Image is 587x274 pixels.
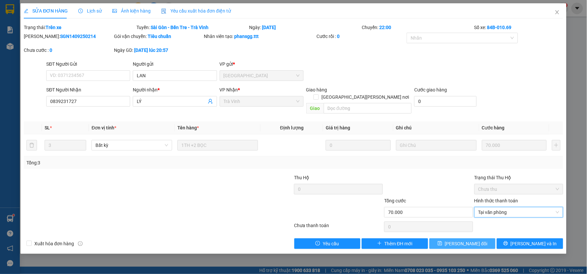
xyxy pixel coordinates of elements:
[315,241,320,246] span: exclamation-circle
[377,241,382,246] span: plus
[235,34,259,39] b: phansgg.ttt
[438,241,442,246] span: save
[6,6,73,20] div: [GEOGRAPHIC_DATA]
[262,25,276,30] b: [DATE]
[24,8,68,14] span: SỬA ĐƠN HÀNG
[429,238,496,249] button: save[PERSON_NAME] đổi
[177,140,258,151] input: VD: Bàn, Ghế
[552,140,560,151] button: plus
[396,140,477,151] input: Ghi Chú
[337,34,340,39] b: 0
[306,87,327,92] span: Giao hàng
[95,140,168,150] span: Bất kỳ
[224,96,300,106] span: Trà Vinh
[445,240,488,247] span: [PERSON_NAME] đổi
[319,93,412,101] span: [GEOGRAPHIC_DATA][PERSON_NAME] nơi
[148,34,171,39] b: Tiêu chuẩn
[112,9,117,13] span: picture
[23,24,136,31] div: Trạng thái:
[478,207,559,217] span: Tại văn phòng
[248,24,361,31] div: Ngày:
[6,48,130,56] div: Tên hàng: 1TH +2 BỌC ( : 3 )
[24,33,113,40] div: [PERSON_NAME]:
[294,175,309,180] span: Thu Hộ
[87,47,96,56] span: SL
[136,24,248,31] div: Tuyến:
[323,240,339,247] span: Yêu cầu
[474,174,563,181] div: Trạng thái Thu Hộ
[76,36,86,43] span: CC :
[511,240,557,247] span: [PERSON_NAME] và In
[482,140,547,151] input: 0
[555,10,560,15] span: close
[414,87,447,92] label: Cước giao hàng
[220,87,238,92] span: VP Nhận
[478,184,559,194] span: Chưa thu
[161,8,231,14] span: Yêu cầu xuất hóa đơn điện tử
[133,86,217,93] div: Người nhận
[208,99,213,104] span: user-add
[46,60,130,68] div: SĐT Người Gửi
[6,20,73,28] div: LAN
[45,125,50,130] span: SL
[46,86,130,93] div: SĐT Người Nhận
[50,48,52,53] b: 0
[497,238,563,249] button: printer[PERSON_NAME] và In
[385,240,413,247] span: Thêm ĐH mới
[161,9,166,14] img: icon
[548,3,567,22] button: Close
[6,6,16,13] span: Gửi:
[393,121,479,134] th: Ghi chú
[77,21,130,31] div: 0839231727
[77,6,93,13] span: Nhận:
[112,8,151,14] span: Ảnh kiện hàng
[474,24,564,31] div: Số xe:
[384,198,406,203] span: Tổng cước
[78,241,83,246] span: info-circle
[76,35,131,44] div: 70.000
[414,96,477,107] input: Cước giao hàng
[77,14,130,21] div: LÝ
[326,125,350,130] span: Giá trị hàng
[77,6,130,14] div: Trà Vinh
[114,33,203,40] div: Gói vận chuyển:
[294,238,361,249] button: exclamation-circleYêu cầu
[324,103,412,114] input: Dọc đường
[24,47,113,54] div: Chưa cước :
[78,9,83,13] span: clock-circle
[26,140,37,151] button: delete
[46,25,61,30] b: Trên xe
[114,47,203,54] div: Ngày GD:
[474,198,518,203] label: Hình thức thanh toán
[177,125,199,130] span: Tên hàng
[379,25,391,30] b: 22:00
[133,60,217,68] div: Người gửi
[26,159,227,166] div: Tổng: 3
[151,25,208,30] b: Sài Gòn - Bến Tre - Trà Vinh
[92,125,116,130] span: Đơn vị tính
[306,103,324,114] span: Giao
[482,125,505,130] span: Cước hàng
[220,60,304,68] div: VP gửi
[361,24,474,31] div: Chuyến:
[293,222,384,233] div: Chưa thanh toán
[280,125,304,130] span: Định lượng
[134,48,168,53] b: [DATE] lúc 20:57
[60,34,96,39] b: SGN1409250214
[78,8,102,14] span: Lịch sử
[326,140,391,151] input: 0
[204,33,315,40] div: Nhân viên tạo:
[503,241,508,246] span: printer
[24,9,28,13] span: edit
[224,71,300,81] span: Sài Gòn
[317,33,406,40] div: Cước rồi :
[32,240,77,247] span: Xuất hóa đơn hàng
[487,25,512,30] b: 84B-010.69
[362,238,428,249] button: plusThêm ĐH mới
